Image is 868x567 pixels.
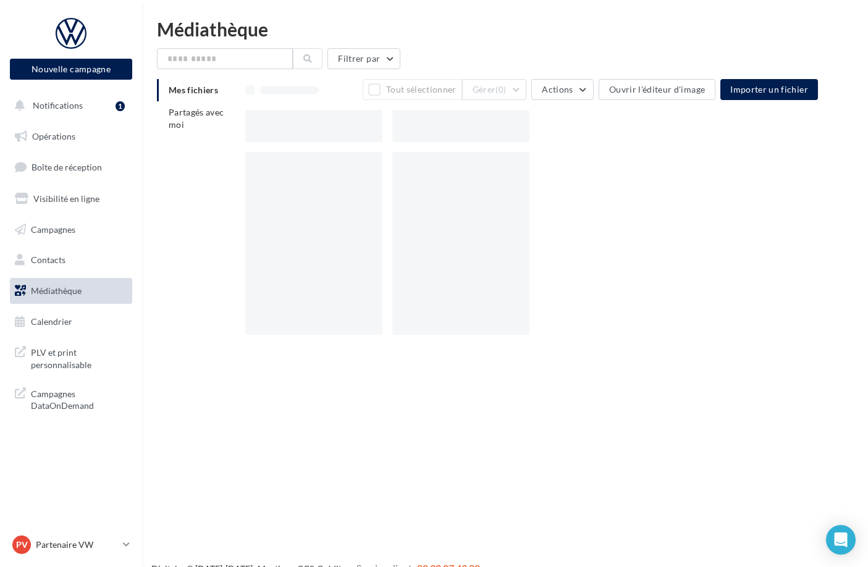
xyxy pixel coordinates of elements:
span: Mes fichiers [169,85,218,95]
button: Importer un fichier [720,79,818,100]
button: Filtrer par [327,48,400,69]
a: Boîte de réception [7,154,135,180]
button: Notifications 1 [7,93,130,119]
span: Notifications [33,100,83,111]
a: Opérations [7,124,135,149]
p: Partenaire VW [36,539,118,551]
button: Actions [531,79,593,100]
a: Visibilité en ligne [7,186,135,212]
span: PLV et print personnalisable [31,344,127,371]
div: 1 [116,101,125,111]
span: Partagés avec moi [169,107,224,130]
a: Contacts [7,247,135,273]
a: Médiathèque [7,278,135,304]
span: Visibilité en ligne [33,193,99,204]
button: Ouvrir l'éditeur d'image [599,79,715,100]
span: Calendrier [31,316,72,327]
span: Opérations [32,131,75,141]
span: Campagnes DataOnDemand [31,385,127,412]
span: PV [16,539,28,551]
div: Open Intercom Messenger [826,525,856,555]
span: Importer un fichier [730,84,808,94]
button: Nouvelle campagne [10,59,132,80]
a: Campagnes [7,217,135,243]
button: Tout sélectionner [363,79,461,100]
a: PV Partenaire VW [10,533,132,556]
span: Boîte de réception [32,162,102,172]
a: Calendrier [7,309,135,335]
span: (0) [495,85,506,94]
span: Campagnes [31,224,75,234]
span: Médiathèque [31,285,82,296]
a: Campagnes DataOnDemand [7,380,135,417]
div: Médiathèque [157,20,853,38]
span: Contacts [31,254,65,265]
a: PLV et print personnalisable [7,339,135,376]
button: Gérer(0) [462,79,527,100]
span: Actions [542,84,573,94]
